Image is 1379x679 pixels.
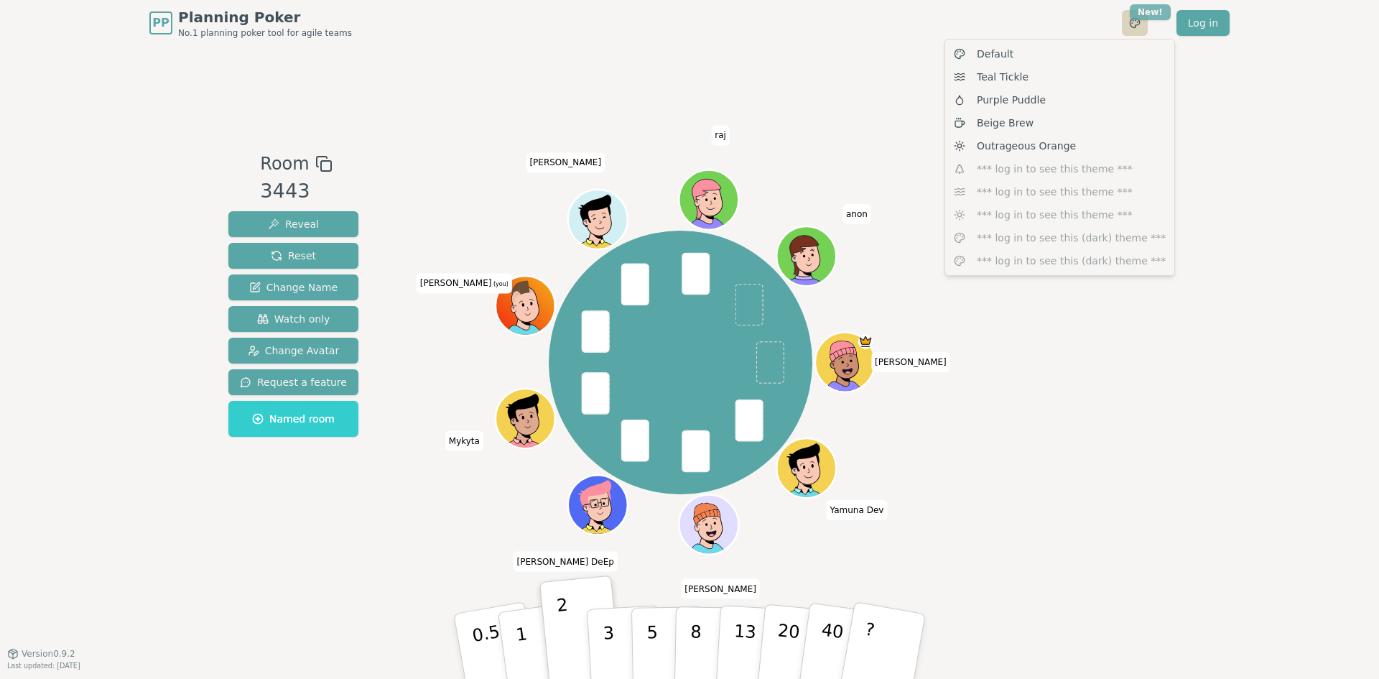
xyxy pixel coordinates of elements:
span: Teal Tickle [977,70,1029,84]
span: Outrageous Orange [977,139,1076,153]
span: Default [977,47,1013,61]
span: Purple Puddle [977,93,1046,107]
p: 2 [556,595,575,673]
span: Beige Brew [977,116,1034,130]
